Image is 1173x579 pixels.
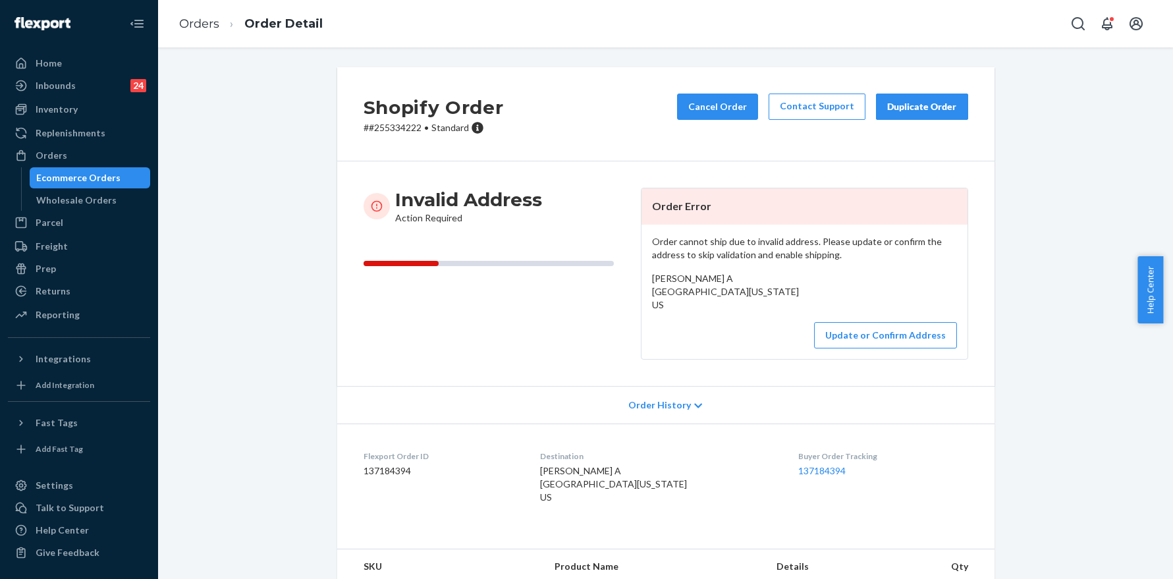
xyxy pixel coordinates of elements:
a: Add Fast Tag [8,439,150,460]
a: Returns [8,281,150,302]
header: Order Error [641,188,968,225]
a: Prep [8,258,150,279]
div: Reporting [36,308,80,321]
span: Standard [431,122,469,133]
button: Open account menu [1123,11,1149,37]
div: Parcel [36,216,63,229]
div: Add Fast Tag [36,443,83,455]
div: Replenishments [36,126,105,140]
dt: Destination [540,451,777,462]
button: Help Center [1137,256,1163,323]
a: Wholesale Orders [30,190,151,211]
div: Help Center [36,524,89,537]
p: Order cannot ship due to invalid address. Please update or confirm the address to skip validation... [652,235,957,262]
span: [PERSON_NAME] A [GEOGRAPHIC_DATA][US_STATE] US [652,273,799,310]
button: Open notifications [1094,11,1120,37]
a: Ecommerce Orders [30,167,151,188]
p: # #255334222 [364,121,504,134]
span: • [424,122,429,133]
a: Contact Support [769,94,865,120]
a: Inbounds24 [8,75,150,96]
a: Replenishments [8,123,150,144]
div: Wholesale Orders [36,194,117,207]
div: Give Feedback [36,546,99,559]
a: Inventory [8,99,150,120]
button: Cancel Order [677,94,758,120]
dd: 137184394 [364,464,519,478]
div: Fast Tags [36,416,78,429]
span: [PERSON_NAME] A [GEOGRAPHIC_DATA][US_STATE] US [540,465,687,503]
a: Home [8,53,150,74]
div: Home [36,57,62,70]
a: Add Integration [8,375,150,396]
div: Freight [36,240,68,253]
a: 137184394 [798,465,846,476]
div: Talk to Support [36,501,104,514]
a: Reporting [8,304,150,325]
a: Freight [8,236,150,257]
div: 24 [130,79,146,92]
img: Flexport logo [14,17,70,30]
a: Settings [8,475,150,496]
span: Order History [628,399,691,412]
button: Fast Tags [8,412,150,433]
button: Update or Confirm Address [814,322,957,348]
div: Action Required [395,188,542,225]
div: Orders [36,149,67,162]
a: Orders [179,16,219,31]
dt: Buyer Order Tracking [798,451,968,462]
div: Returns [36,285,70,298]
button: Open Search Box [1065,11,1091,37]
button: Close Navigation [124,11,150,37]
div: Settings [36,479,73,492]
div: Duplicate Order [887,100,957,113]
ol: breadcrumbs [169,5,333,43]
div: Add Integration [36,379,94,391]
div: Prep [36,262,56,275]
a: Orders [8,145,150,166]
button: Integrations [8,348,150,370]
div: Ecommerce Orders [36,171,121,184]
div: Integrations [36,352,91,366]
dt: Flexport Order ID [364,451,519,462]
a: Help Center [8,520,150,541]
h3: Invalid Address [395,188,542,211]
iframe: Opens a widget where you can chat to one of our agents [1087,539,1160,572]
div: Inbounds [36,79,76,92]
div: Inventory [36,103,78,116]
button: Duplicate Order [876,94,968,120]
button: Give Feedback [8,542,150,563]
h2: Shopify Order [364,94,504,121]
button: Talk to Support [8,497,150,518]
a: Parcel [8,212,150,233]
a: Order Detail [244,16,323,31]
